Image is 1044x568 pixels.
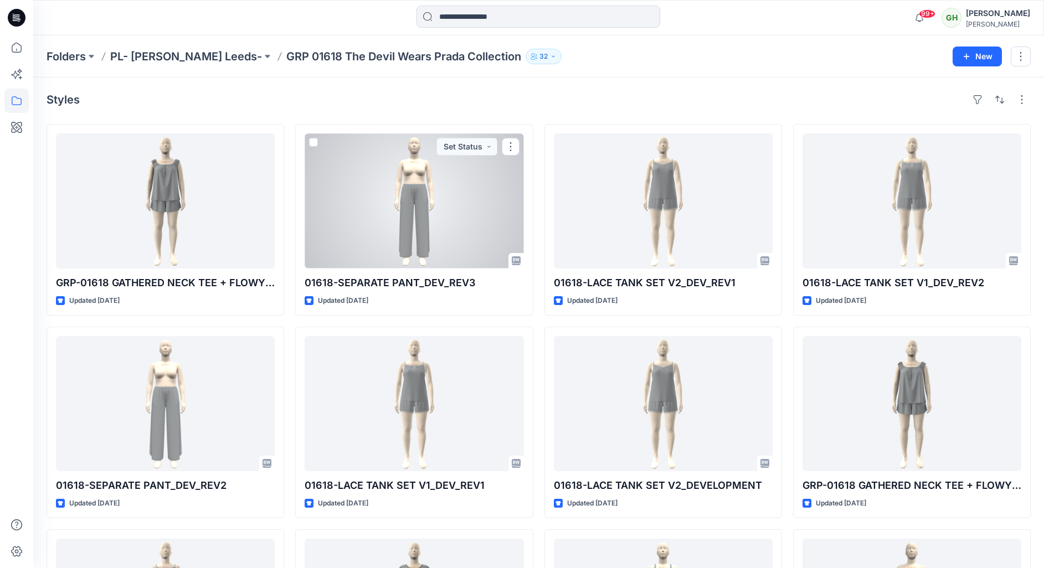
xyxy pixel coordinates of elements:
[318,295,368,307] p: Updated [DATE]
[305,133,523,268] a: 01618-SEPARATE PANT_DEV_REV3
[942,8,961,28] div: GH
[69,295,120,307] p: Updated [DATE]
[305,336,523,471] a: 01618-LACE TANK SET V1_DEV_REV1
[567,498,618,509] p: Updated [DATE]
[919,9,935,18] span: 99+
[539,50,548,63] p: 32
[554,275,773,291] p: 01618-LACE TANK SET V2_DEV_REV1
[816,498,866,509] p: Updated [DATE]
[305,478,523,493] p: 01618-LACE TANK SET V1_DEV_REV1
[803,478,1021,493] p: GRP-01618 GATHERED NECK TEE + FLOWY SHORT_DEVELOPMENT
[966,7,1030,20] div: [PERSON_NAME]
[803,275,1021,291] p: 01618-LACE TANK SET V1_DEV_REV2
[47,93,80,106] h4: Styles
[554,478,773,493] p: 01618-LACE TANK SET V2_DEVELOPMENT
[816,295,866,307] p: Updated [DATE]
[567,295,618,307] p: Updated [DATE]
[69,498,120,509] p: Updated [DATE]
[305,275,523,291] p: 01618-SEPARATE PANT_DEV_REV3
[803,133,1021,268] a: 01618-LACE TANK SET V1_DEV_REV2
[803,336,1021,471] a: GRP-01618 GATHERED NECK TEE + FLOWY SHORT_DEVELOPMENT
[526,49,562,64] button: 32
[110,49,262,64] a: PL- [PERSON_NAME] Leeds-
[56,478,275,493] p: 01618-SEPARATE PANT_DEV_REV2
[286,49,521,64] p: GRP 01618 The Devil Wears Prada Collection
[318,498,368,509] p: Updated [DATE]
[554,336,773,471] a: 01618-LACE TANK SET V2_DEVELOPMENT
[554,133,773,268] a: 01618-LACE TANK SET V2_DEV_REV1
[966,20,1030,28] div: [PERSON_NAME]
[56,275,275,291] p: GRP-01618 GATHERED NECK TEE + FLOWY SHORT_REV1
[953,47,1002,66] button: New
[56,133,275,268] a: GRP-01618 GATHERED NECK TEE + FLOWY SHORT_REV1
[47,49,86,64] a: Folders
[56,336,275,471] a: 01618-SEPARATE PANT_DEV_REV2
